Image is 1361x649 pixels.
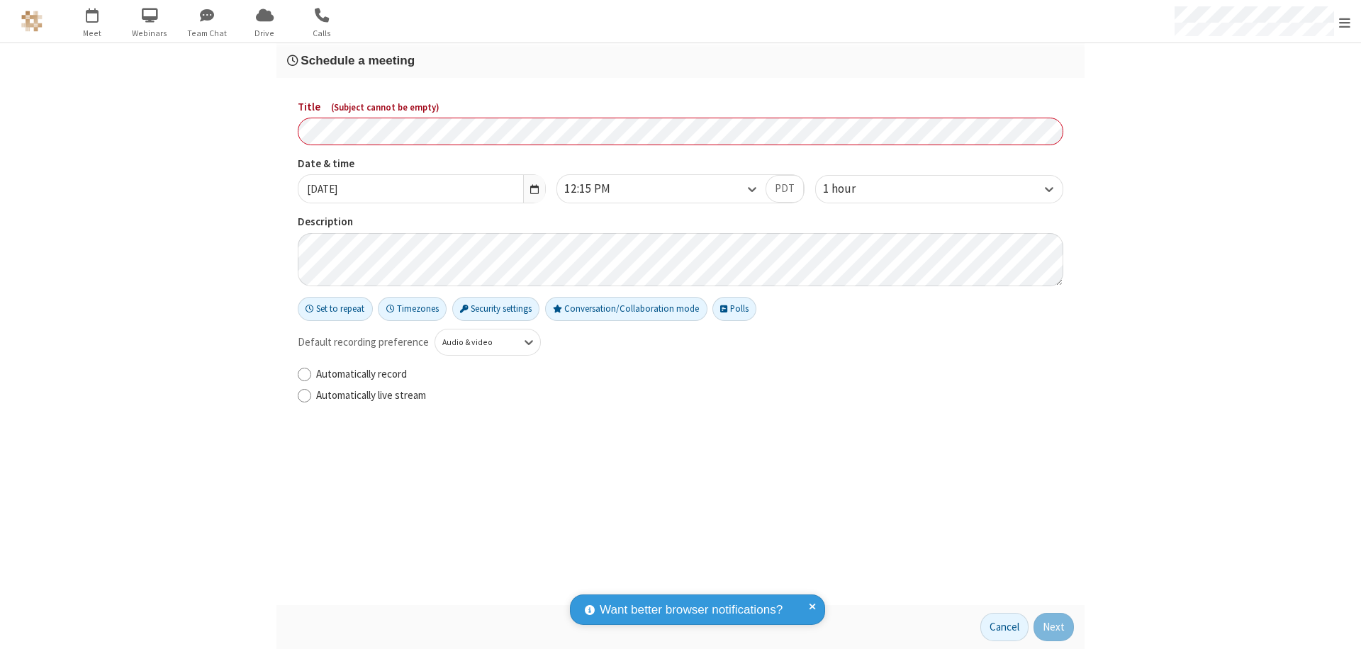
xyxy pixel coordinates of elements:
[238,27,291,40] span: Drive
[298,99,1063,115] label: Title
[301,53,415,67] span: Schedule a meeting
[316,388,1063,404] label: Automatically live stream
[1034,613,1074,641] button: Next
[316,366,1063,383] label: Automatically record
[21,11,43,32] img: QA Selenium DO NOT DELETE OR CHANGE
[980,613,1029,641] button: Cancel
[452,297,540,321] button: Security settings
[712,297,756,321] button: Polls
[545,297,707,321] button: Conversation/Collaboration mode
[331,101,439,113] span: ( Subject cannot be empty )
[66,27,119,40] span: Meet
[298,297,373,321] button: Set to repeat
[1326,612,1350,639] iframe: Chat
[123,27,177,40] span: Webinars
[298,156,546,172] label: Date & time
[181,27,234,40] span: Team Chat
[823,180,880,198] div: 1 hour
[298,214,1063,230] label: Description
[378,297,447,321] button: Timezones
[600,601,783,619] span: Want better browser notifications?
[564,180,634,198] div: 12:15 PM
[298,334,429,351] span: Default recording preference
[766,175,804,203] button: PDT
[442,336,510,349] div: Audio & video
[296,27,349,40] span: Calls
